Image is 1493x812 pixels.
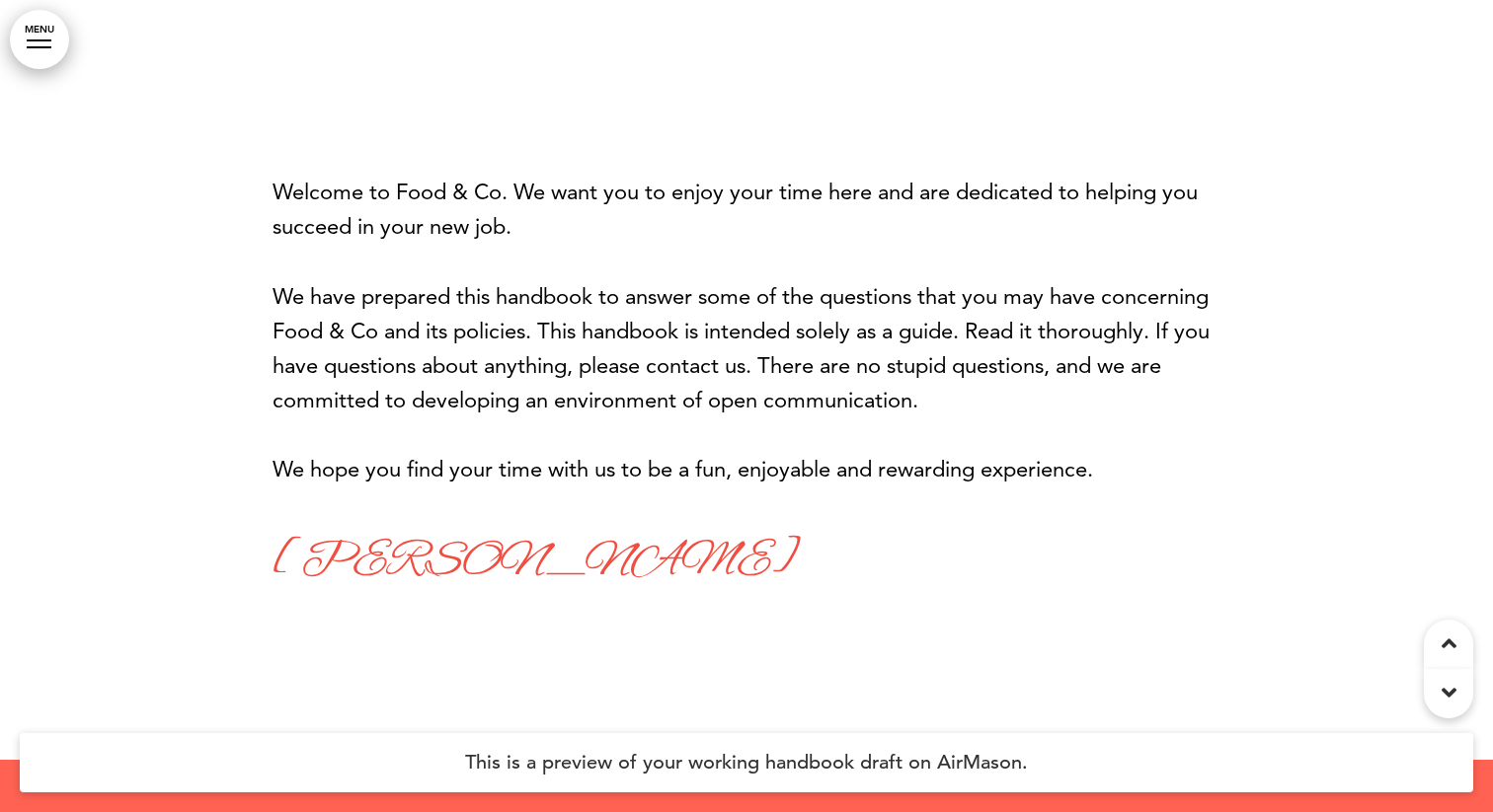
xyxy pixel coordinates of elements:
[273,531,800,592] span: [PERSON_NAME]
[273,176,1220,245] p: Welcome to Food & Co. We want you to enjoy your time here and are dedicated to helping you succee...
[10,10,69,69] a: MENU
[273,279,1220,418] p: We have prepared this handbook to answer some of the questions that you may have concerning Food ...
[20,733,1473,792] h4: This is a preview of your working handbook draft on AirMason.
[273,453,1220,487] p: We hope you find your time with us to be a fun, enjoyable and rewarding experience.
